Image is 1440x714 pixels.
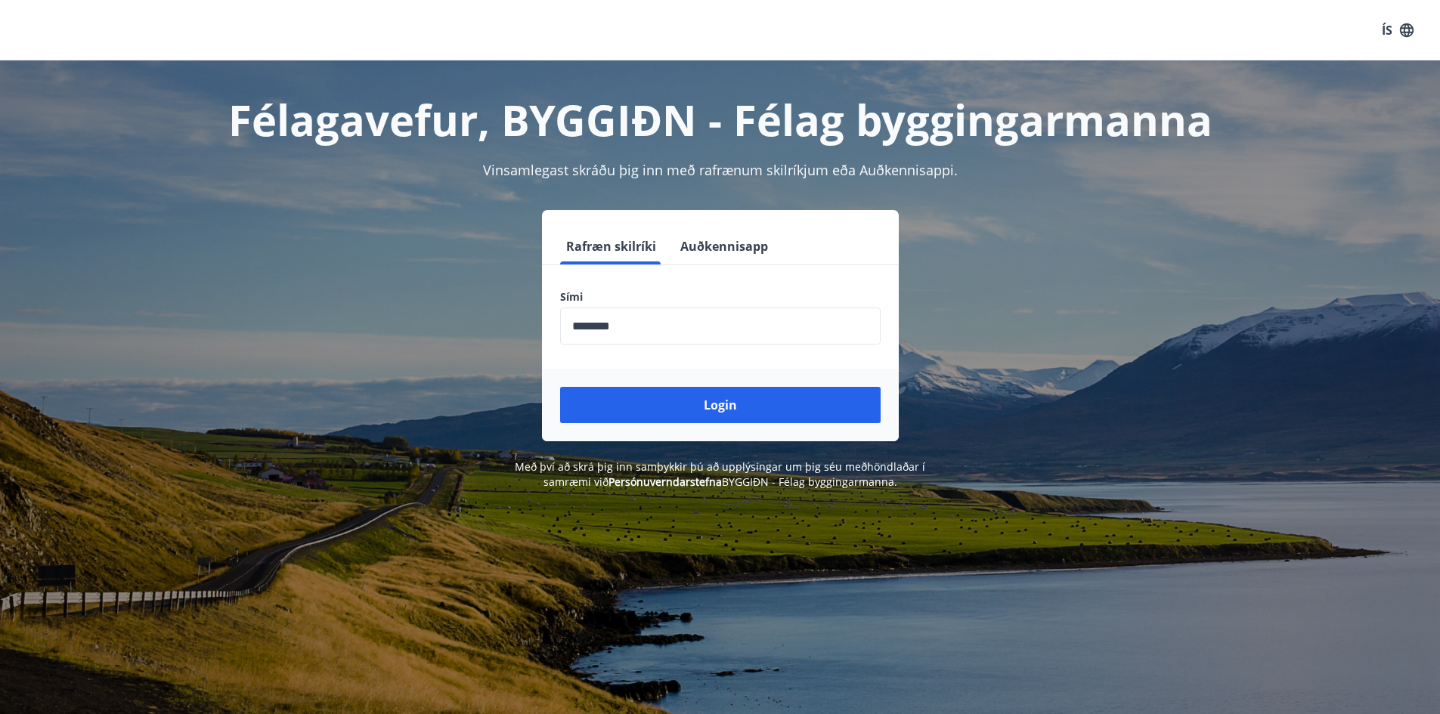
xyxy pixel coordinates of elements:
[560,289,881,304] label: Sími
[194,91,1246,148] h1: Félagavefur, BYGGIÐN - Félag byggingarmanna
[674,228,774,264] button: Auðkennisapp
[560,387,881,423] button: Login
[515,459,925,489] span: Með því að skrá þig inn samþykkir þú að upplýsingar um þig séu meðhöndlaðar í samræmi við BYGGIÐN...
[560,228,662,264] button: Rafræn skilríki
[483,161,958,179] span: Vinsamlegast skráðu þig inn með rafrænum skilríkjum eða Auðkennisappi.
[609,474,722,489] a: Persónuverndarstefna
[1373,17,1422,44] button: ÍS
